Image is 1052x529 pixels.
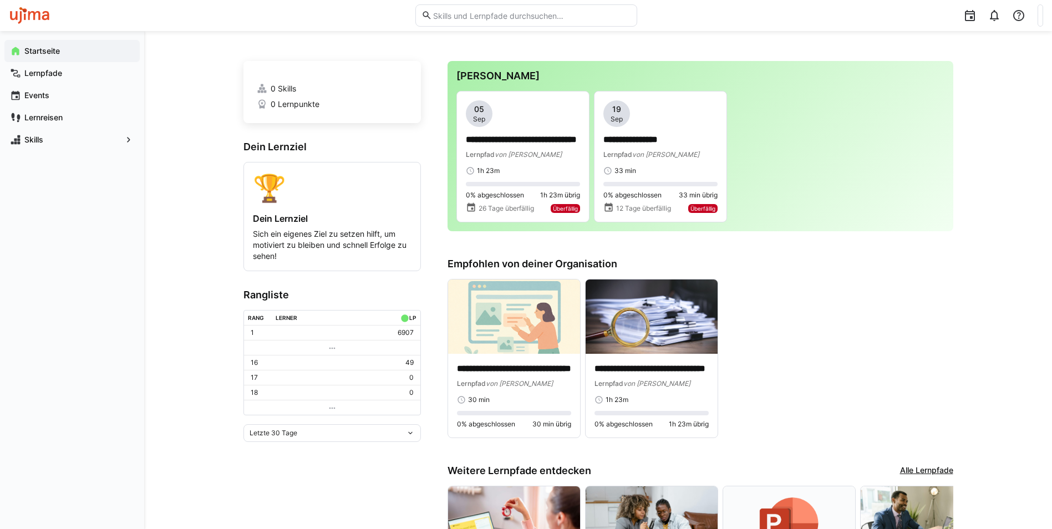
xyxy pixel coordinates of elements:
[486,379,553,388] span: von [PERSON_NAME]
[690,205,715,212] span: Überfällig
[456,70,944,82] h3: [PERSON_NAME]
[251,373,258,382] p: 17
[409,373,414,382] p: 0
[271,83,296,94] span: 0 Skills
[457,420,515,429] span: 0% abgeschlossen
[250,429,297,438] span: Letzte 30 Tage
[468,395,490,404] span: 30 min
[477,166,500,175] span: 1h 23m
[586,279,718,354] img: image
[479,204,534,213] span: 26 Tage überfällig
[251,358,258,367] p: 16
[466,150,495,159] span: Lernpfad
[253,213,411,224] h4: Dein Lernziel
[606,395,628,404] span: 1h 23m
[243,141,421,153] h3: Dein Lernziel
[405,358,414,367] p: 49
[611,115,623,124] span: Sep
[253,171,411,204] div: 🏆
[679,191,718,200] span: 33 min übrig
[448,465,591,477] h3: Weitere Lernpfade entdecken
[474,104,484,115] span: 05
[614,166,636,175] span: 33 min
[432,11,631,21] input: Skills und Lernpfade durchsuchen…
[532,420,571,429] span: 30 min übrig
[594,379,623,388] span: Lernpfad
[616,204,671,213] span: 12 Tage überfällig
[553,205,578,212] span: Überfällig
[540,191,580,200] span: 1h 23m übrig
[248,314,264,321] div: Rang
[612,104,621,115] span: 19
[669,420,709,429] span: 1h 23m übrig
[251,328,254,337] p: 1
[632,150,699,159] span: von [PERSON_NAME]
[448,279,580,354] img: image
[623,379,690,388] span: von [PERSON_NAME]
[457,379,486,388] span: Lernpfad
[448,258,953,270] h3: Empfohlen von deiner Organisation
[603,191,662,200] span: 0% abgeschlossen
[603,150,632,159] span: Lernpfad
[900,465,953,477] a: Alle Lernpfade
[495,150,562,159] span: von [PERSON_NAME]
[466,191,524,200] span: 0% abgeschlossen
[243,289,421,301] h3: Rangliste
[398,328,414,337] p: 6907
[257,83,408,94] a: 0 Skills
[253,228,411,262] p: Sich ein eigenes Ziel zu setzen hilft, um motiviert zu bleiben und schnell Erfolge zu sehen!
[251,388,258,397] p: 18
[271,99,319,110] span: 0 Lernpunkte
[409,314,416,321] div: LP
[409,388,414,397] p: 0
[473,115,485,124] span: Sep
[276,314,297,321] div: Lerner
[594,420,653,429] span: 0% abgeschlossen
